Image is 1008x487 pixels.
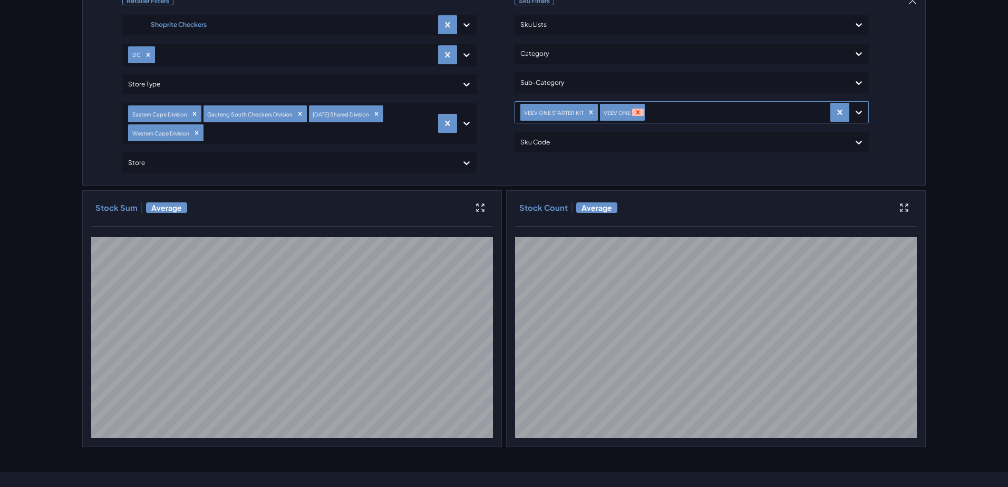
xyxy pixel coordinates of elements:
div: Category [520,45,844,62]
div: Shoprite Checkers [128,16,229,33]
div: Remove DC [142,51,154,59]
div: Sub-Category [520,74,844,91]
div: Remove Eastern Cape Division [189,110,200,118]
div: Store Type [128,76,452,93]
div: DC [129,49,142,60]
span: Average [146,202,187,213]
div: Store [128,154,452,171]
div: Remove VEEV ONE STARTER KIT [585,109,597,116]
div: Remove Natal Shared Division [371,110,382,118]
div: [DATE] Shared Division [309,109,371,120]
div: Remove Western Cape Division [191,129,202,137]
div: Remove Gauteng South Checkers Division [294,110,306,118]
div: VEEV ONE STARTER KIT [521,107,585,118]
div: Western Cape Division [129,128,191,139]
div: Sku Lists [520,16,844,33]
div: Sku Code [520,134,844,151]
div: Remove VEEV ONE [632,109,644,116]
div: Gauteng South Checkers Division [204,109,294,120]
h3: Stock Count [519,202,568,213]
div: VEEV ONE [600,107,632,118]
h3: Stock Sum [95,202,138,213]
span: Average [576,202,617,213]
div: Eastern Cape Division [129,109,189,120]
